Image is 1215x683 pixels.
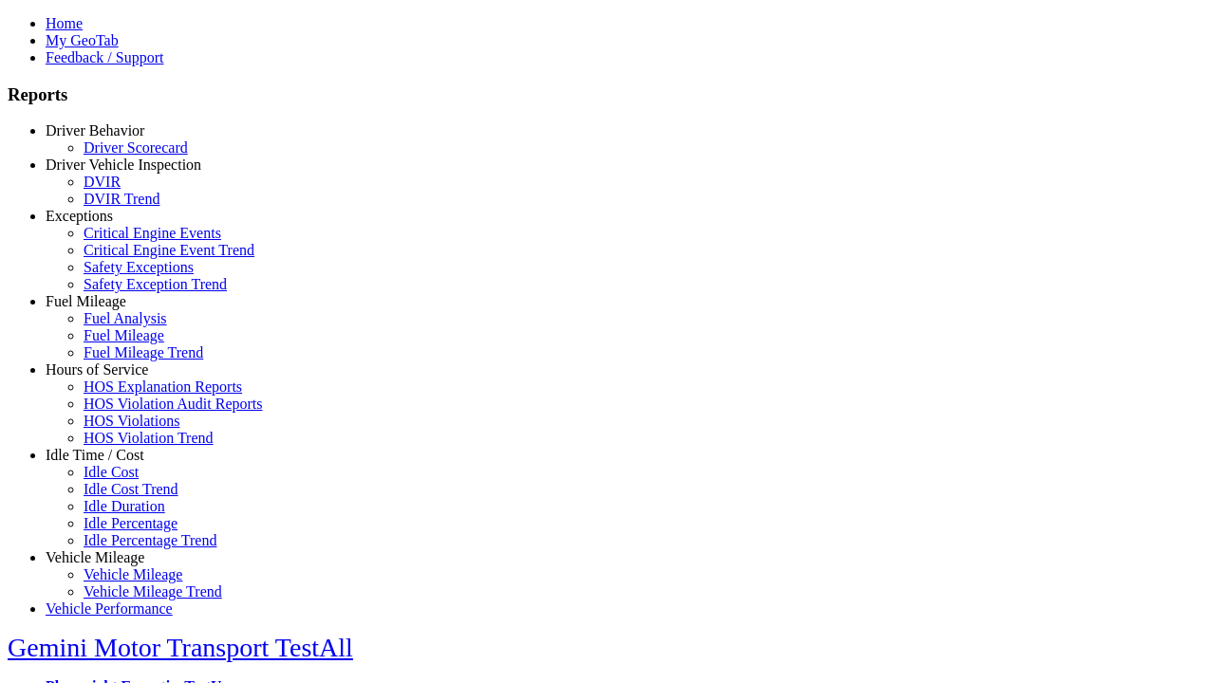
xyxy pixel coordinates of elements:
[84,174,121,190] a: DVIR
[46,293,126,309] a: Fuel Mileage
[46,600,173,617] a: Vehicle Performance
[84,310,167,326] a: Fuel Analysis
[46,15,83,31] a: Home
[84,344,203,360] a: Fuel Mileage Trend
[46,361,148,378] a: Hours of Service
[84,430,214,446] a: HOS Violation Trend
[46,208,113,224] a: Exceptions
[84,583,222,600] a: Vehicle Mileage Trend
[8,84,1207,105] h3: Reports
[84,259,194,275] a: Safety Exceptions
[8,633,353,662] a: Gemini Motor Transport TestAll
[84,413,179,429] a: HOS Violations
[46,157,201,173] a: Driver Vehicle Inspection
[84,532,216,548] a: Idle Percentage Trend
[84,498,165,514] a: Idle Duration
[46,447,144,463] a: Idle Time / Cost
[84,378,242,395] a: HOS Explanation Reports
[84,515,178,531] a: Idle Percentage
[84,242,254,258] a: Critical Engine Event Trend
[46,549,144,565] a: Vehicle Mileage
[84,566,182,582] a: Vehicle Mileage
[84,276,227,292] a: Safety Exception Trend
[84,225,221,241] a: Critical Engine Events
[84,327,164,343] a: Fuel Mileage
[84,481,178,497] a: Idle Cost Trend
[84,191,159,207] a: DVIR Trend
[46,32,119,48] a: My GeoTab
[46,49,163,65] a: Feedback / Support
[84,139,188,156] a: Driver Scorecard
[84,464,139,480] a: Idle Cost
[84,396,263,412] a: HOS Violation Audit Reports
[46,122,144,138] a: Driver Behavior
